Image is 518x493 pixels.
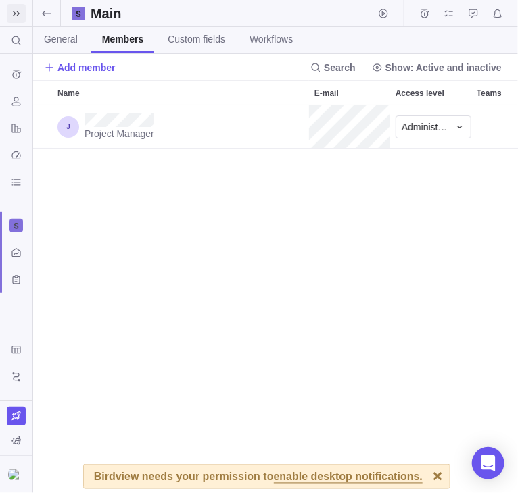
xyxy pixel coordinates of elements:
span: Add member [44,58,116,77]
span: Show: Active and inactive [385,61,502,74]
span: Access level [396,86,444,100]
a: General [33,27,89,53]
span: Teams [477,86,502,100]
span: Custom fields [168,32,225,46]
div: Open Intercom Messenger [472,447,504,479]
div: Birdview needs your permission to [94,465,423,488]
span: Start timer [374,4,393,23]
span: E-mail [314,86,339,100]
a: Workflows [239,27,304,53]
div: Name [52,81,309,105]
span: Workflows [250,32,293,46]
a: Time logs [415,10,434,21]
span: Search [305,58,361,77]
span: enable desktop notifications. [274,471,423,484]
a: Custom fields [157,27,236,53]
span: Show: Active and inactive [367,58,507,77]
div: E-mail [309,81,390,105]
span: Add member [57,61,116,74]
span: My assignments [440,4,458,23]
a: Members [91,27,154,53]
div: Access level [390,81,471,105]
a: Upgrade now (Trial ends in 15 days) [7,407,26,425]
img: Show [8,469,24,480]
a: Notifications [488,10,507,21]
span: Time logs [415,4,434,23]
a: Approval requests [464,10,483,21]
h2: Main [91,4,131,23]
div: Access level [390,105,471,149]
a: My assignments [440,10,458,21]
span: Members [102,32,143,46]
span: Project Manager [85,127,154,140]
div: Name [52,105,309,149]
div: E-mail [309,105,390,149]
span: Name [57,86,80,100]
span: Search [324,61,356,74]
span: You are currently using sample data to explore and understand Birdview better. [5,431,27,450]
div: Jagadesh [8,467,24,483]
span: Notifications [488,4,507,23]
span: Approval requests [464,4,483,23]
span: Administrator [402,120,449,134]
span: General [44,32,78,46]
